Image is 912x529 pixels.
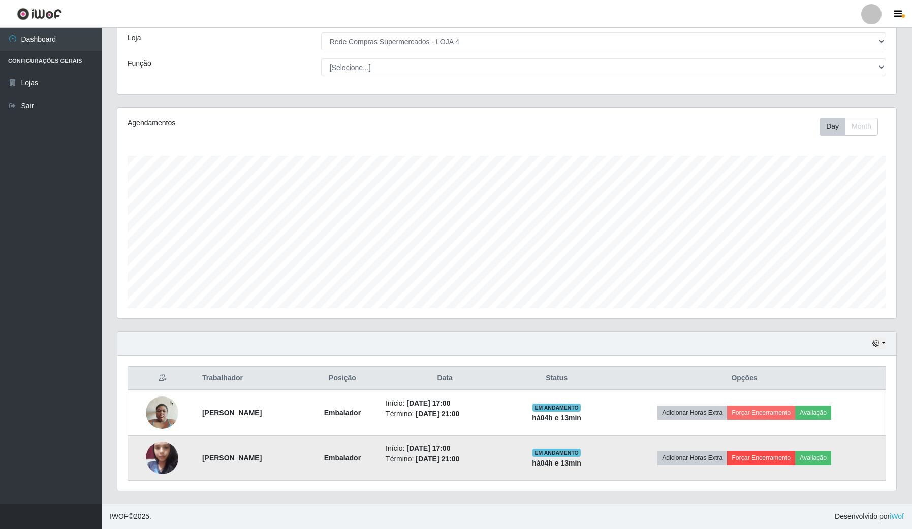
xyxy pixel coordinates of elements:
time: [DATE] 17:00 [406,399,450,407]
li: Início: [386,443,504,454]
button: Month [845,118,878,136]
button: Forçar Encerramento [727,406,795,420]
span: EM ANDAMENTO [532,449,581,457]
li: Início: [386,398,504,409]
th: Posição [305,367,380,390]
span: IWOF [110,512,129,520]
strong: há 04 h e 13 min [532,414,581,422]
button: Avaliação [795,406,831,420]
img: CoreUI Logo [17,8,62,20]
li: Término: [386,454,504,465]
span: Desenvolvido por [835,511,904,522]
span: © 2025 . [110,511,151,522]
time: [DATE] 17:00 [406,444,450,452]
label: Função [128,58,151,69]
strong: Embalador [324,454,361,462]
strong: [PERSON_NAME] [202,454,262,462]
div: Agendamentos [128,118,435,128]
label: Loja [128,32,141,43]
strong: há 04 h e 13 min [532,459,581,467]
a: iWof [890,512,904,520]
time: [DATE] 21:00 [416,410,459,418]
button: Adicionar Horas Extra [657,451,727,465]
button: Forçar Encerramento [727,451,795,465]
div: First group [820,118,878,136]
img: 1731584937097.jpeg [146,391,178,434]
button: Day [820,118,845,136]
button: Avaliação [795,451,831,465]
th: Data [380,367,510,390]
strong: [PERSON_NAME] [202,409,262,417]
img: 1737943113754.jpeg [146,436,178,479]
div: Toolbar with button groups [820,118,886,136]
th: Status [510,367,603,390]
th: Opções [603,367,886,390]
th: Trabalhador [196,367,305,390]
li: Término: [386,409,504,419]
strong: Embalador [324,409,361,417]
time: [DATE] 21:00 [416,455,459,463]
button: Adicionar Horas Extra [657,406,727,420]
span: EM ANDAMENTO [532,404,581,412]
